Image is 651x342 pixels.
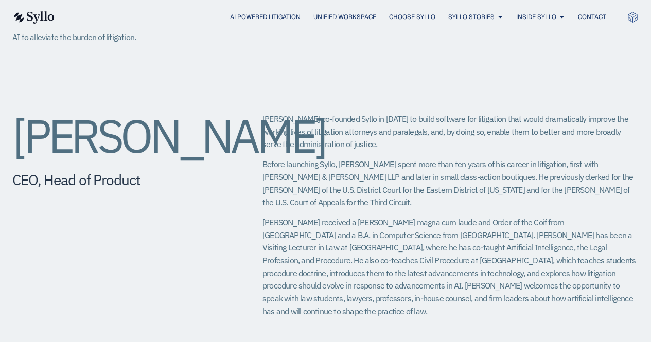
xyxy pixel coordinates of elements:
[516,12,556,22] a: Inside Syllo
[12,7,418,42] span: They teamed up with software engineers from [GEOGRAPHIC_DATA] to create a secure platform where a...
[578,12,606,22] a: Contact
[75,12,606,22] nav: Menu
[389,12,435,22] a: Choose Syllo
[448,12,495,22] a: Syllo Stories
[262,216,639,317] p: [PERSON_NAME] received a [PERSON_NAME] magna cum laude and Order of the Coif from [GEOGRAPHIC_DAT...
[262,113,639,151] p: [PERSON_NAME] co-founded Syllo in [DATE] to build software for litigation that would dramatically...
[12,113,221,159] h2: [PERSON_NAME]
[12,11,55,24] img: syllo
[12,171,221,189] h5: CEO, Head of Product
[75,12,606,22] div: Menu Toggle
[262,158,639,209] p: Before launching Syllo, [PERSON_NAME] spent more than ten years of his career in litigation, firs...
[313,12,376,22] a: Unified Workspace
[230,12,301,22] a: AI Powered Litigation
